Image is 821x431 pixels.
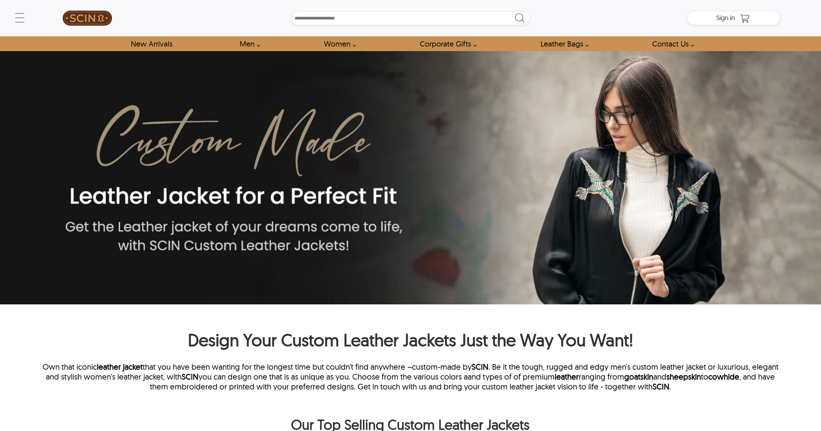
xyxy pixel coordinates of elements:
span: Sign in [716,14,735,22]
a: sheepskin [666,372,701,382]
a: shop men's leather jackets [232,36,264,51]
a: leather jacket [97,362,143,372]
img: SCIN [63,3,112,33]
a: Shop Leather Corporate Gifts [412,36,480,51]
a: Shop Women Leather Jackets [316,36,360,51]
p: Own that iconic that you have been wanting for the longest time but couldn’t find anywhere –custo... [41,362,780,391]
a: SCIN [182,372,198,382]
a: cowhide [708,372,739,382]
a: Shopping Cart [738,13,751,23]
a: Shop Leather Bags [533,36,592,51]
h1: Design Your Custom Leather Jackets Just the Way You Want! [41,329,780,354]
a: Shop New Arrivals [123,36,180,51]
a: contact-us [645,36,698,51]
a: Sign in [716,16,735,21]
a: SCIN [472,362,488,372]
a: SCIN [653,382,669,391]
a: goatskin [624,372,653,382]
a: SCIN [41,3,133,33]
a: leather [555,372,579,382]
